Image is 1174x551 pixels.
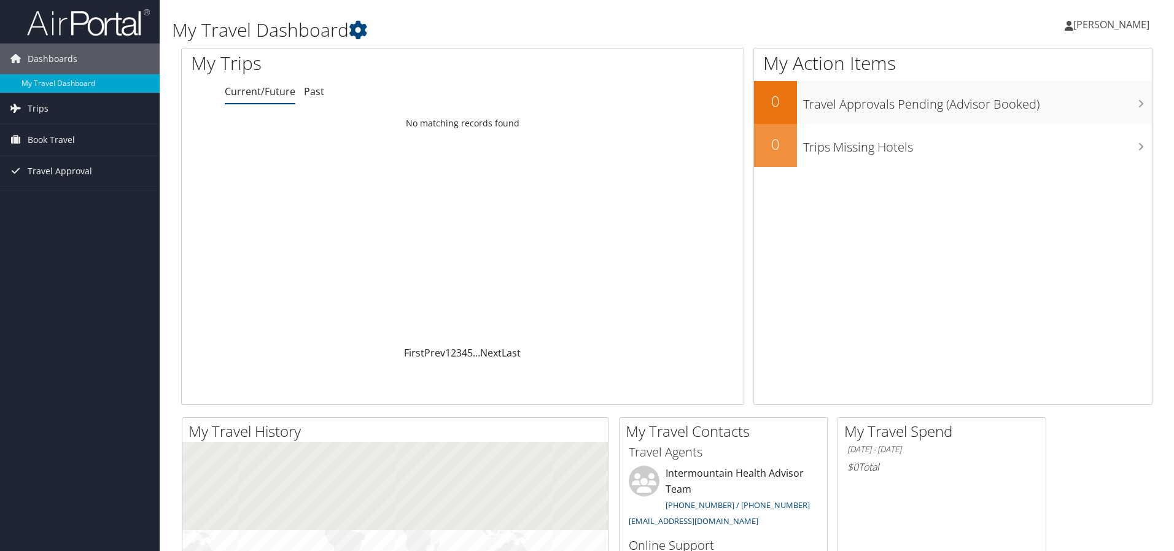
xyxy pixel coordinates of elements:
span: Dashboards [28,44,77,74]
span: $0 [847,460,858,474]
a: 5 [467,346,473,360]
a: First [404,346,424,360]
a: [EMAIL_ADDRESS][DOMAIN_NAME] [629,515,758,526]
span: [PERSON_NAME] [1073,18,1149,31]
span: Trips [28,93,49,124]
h1: My Trips [191,50,500,76]
span: Travel Approval [28,156,92,187]
h2: 0 [754,91,797,112]
a: Next [480,346,502,360]
h2: My Travel Contacts [626,421,827,442]
li: Intermountain Health Advisor Team [623,466,824,531]
span: Book Travel [28,125,75,155]
a: Last [502,346,521,360]
h6: Total [847,460,1036,474]
h2: My Travel History [189,421,608,442]
img: airportal-logo.png [27,8,150,37]
h3: Trips Missing Hotels [803,133,1152,156]
h2: 0 [754,134,797,155]
span: … [473,346,480,360]
h6: [DATE] - [DATE] [847,444,1036,455]
a: Past [304,85,324,98]
h2: My Travel Spend [844,421,1046,442]
h1: My Travel Dashboard [172,17,832,43]
h3: Travel Approvals Pending (Advisor Booked) [803,90,1152,113]
td: No matching records found [182,112,744,134]
a: 0Travel Approvals Pending (Advisor Booked) [754,81,1152,124]
a: 3 [456,346,462,360]
a: Current/Future [225,85,295,98]
a: 4 [462,346,467,360]
a: 1 [445,346,451,360]
h3: Travel Agents [629,444,818,461]
h1: My Action Items [754,50,1152,76]
a: [PERSON_NAME] [1065,6,1162,43]
a: 0Trips Missing Hotels [754,124,1152,167]
a: [PHONE_NUMBER] / [PHONE_NUMBER] [666,499,810,511]
a: 2 [451,346,456,360]
a: Prev [424,346,445,360]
